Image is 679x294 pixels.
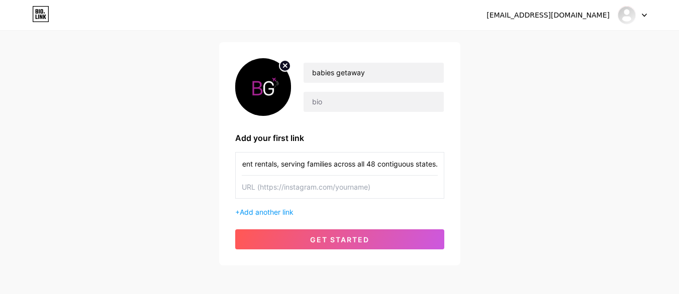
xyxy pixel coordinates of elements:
[310,235,369,244] span: get started
[235,207,444,217] div: +
[235,229,444,249] button: get started
[487,10,610,21] div: [EMAIL_ADDRESS][DOMAIN_NAME]
[242,176,438,198] input: URL (https://instagram.com/yourname)
[304,63,443,83] input: Your name
[235,132,444,144] div: Add your first link
[304,92,443,112] input: bio
[242,153,438,175] input: Link name (My Instagram)
[617,6,636,25] img: Babies Getaway
[235,58,292,116] img: profile pic
[240,208,294,216] span: Add another link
